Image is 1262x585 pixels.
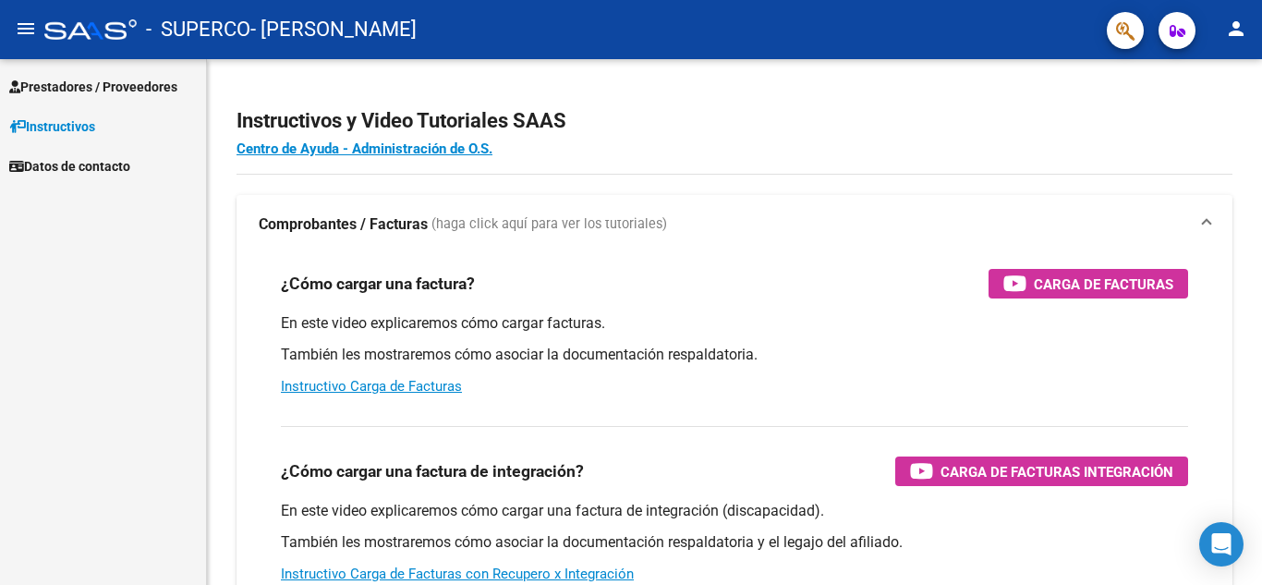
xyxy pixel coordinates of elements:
p: También les mostraremos cómo asociar la documentación respaldatoria. [281,345,1188,365]
a: Instructivo Carga de Facturas con Recupero x Integración [281,566,634,582]
h3: ¿Cómo cargar una factura de integración? [281,458,584,484]
button: Carga de Facturas [989,269,1188,299]
span: Instructivos [9,116,95,137]
strong: Comprobantes / Facturas [259,214,428,235]
p: También les mostraremos cómo asociar la documentación respaldatoria y el legajo del afiliado. [281,532,1188,553]
span: Carga de Facturas Integración [940,460,1173,483]
span: (haga click aquí para ver los tutoriales) [431,214,667,235]
h3: ¿Cómo cargar una factura? [281,271,475,297]
span: - [PERSON_NAME] [250,9,417,50]
span: Datos de contacto [9,156,130,177]
mat-expansion-panel-header: Comprobantes / Facturas (haga click aquí para ver los tutoriales) [237,195,1232,254]
span: Carga de Facturas [1034,273,1173,296]
div: Open Intercom Messenger [1199,522,1244,567]
p: En este video explicaremos cómo cargar una factura de integración (discapacidad). [281,501,1188,521]
mat-icon: person [1225,18,1247,40]
button: Carga de Facturas Integración [895,457,1188,486]
a: Instructivo Carga de Facturas [281,378,462,395]
span: - SUPERCO [146,9,250,50]
p: En este video explicaremos cómo cargar facturas. [281,313,1188,334]
a: Centro de Ayuda - Administración de O.S. [237,140,492,157]
mat-icon: menu [15,18,37,40]
h2: Instructivos y Video Tutoriales SAAS [237,104,1232,139]
span: Prestadores / Proveedores [9,77,177,97]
